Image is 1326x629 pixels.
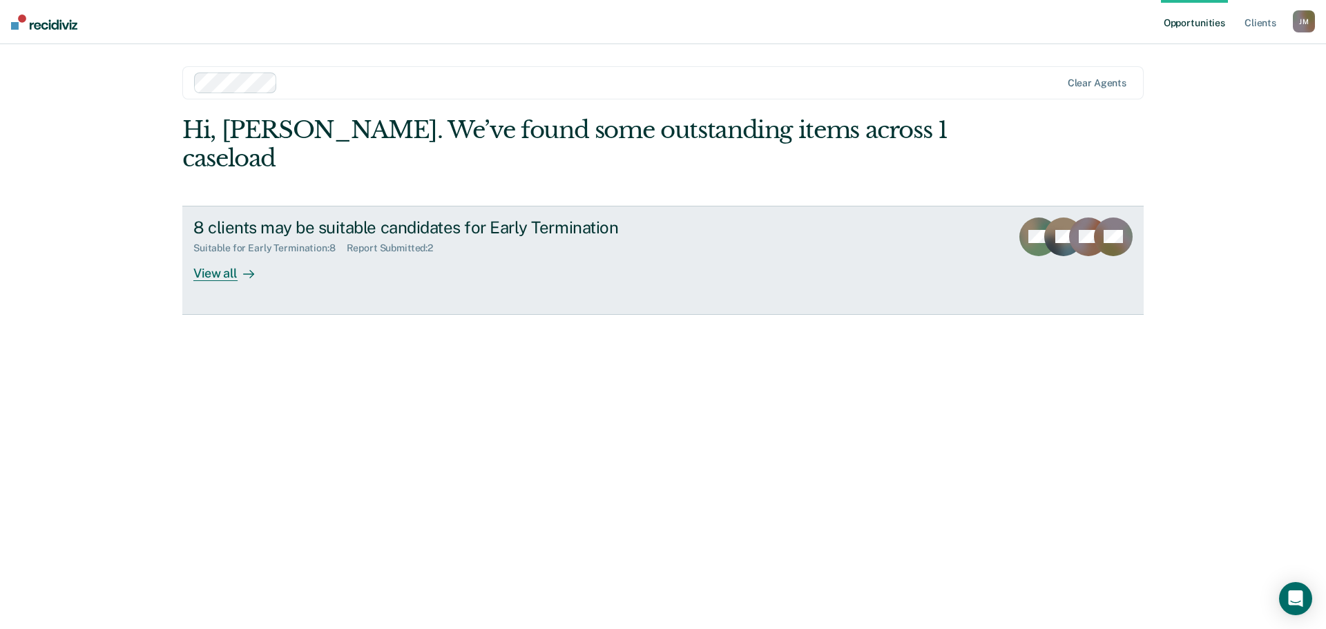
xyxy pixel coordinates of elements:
[193,242,347,254] div: Suitable for Early Termination : 8
[1293,10,1315,32] div: J M
[11,14,77,30] img: Recidiviz
[193,217,678,238] div: 8 clients may be suitable candidates for Early Termination
[182,206,1144,315] a: 8 clients may be suitable candidates for Early TerminationSuitable for Early Termination:8Report ...
[347,242,445,254] div: Report Submitted : 2
[182,116,952,173] div: Hi, [PERSON_NAME]. We’ve found some outstanding items across 1 caseload
[1293,10,1315,32] button: JM
[1068,77,1126,89] div: Clear agents
[1279,582,1312,615] div: Open Intercom Messenger
[193,254,271,281] div: View all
